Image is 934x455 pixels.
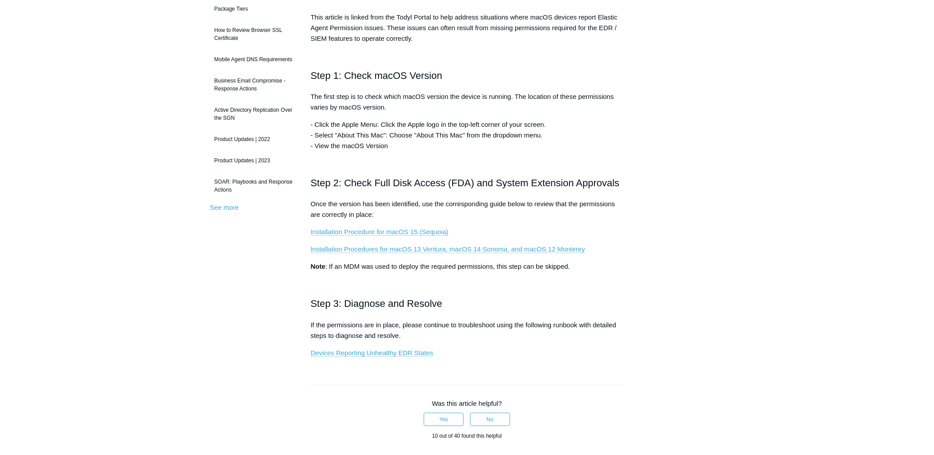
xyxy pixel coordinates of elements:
[311,175,624,191] h2: Step 2: Check Full Disk Access (FDA) and System Extension Approvals
[432,400,502,407] span: Was this article helpful?
[311,199,624,220] p: Once the version has been identified, use the corresponding guide below to review that the permis...
[210,0,297,17] a: Package Tiers
[210,204,239,211] a: See more
[311,320,624,341] p: If the permissions are in place, please continue to troubleshoot using the following runbook with...
[311,263,325,270] strong: Note
[311,91,624,113] p: The first step is to check which macOS version the device is running. The location of these permi...
[432,433,502,439] span: 10 out of 40 found this helpful
[311,119,624,151] p: - Click the Apple Menu: Click the Apple logo in the top-left corner of your screen. - Select "Abo...
[311,12,624,44] p: This article is linked from the Todyl Portal to help address situations where macOS devices repor...
[311,261,624,272] p: : If an MDM was used to deploy the required permissions, this step can be skipped.
[311,68,624,83] h2: Step 1: Check macOS Version
[210,72,297,97] a: Business Email Compromise - Response Actions
[210,102,297,126] a: Active Directory Replication Over the SGN
[311,349,434,357] a: Devices Reporting Unhealthy EDR States
[311,245,585,253] a: Installation Procedures for macOS 13 Ventura, macOS 14 Sonoma, and macOS 12 Monterey
[210,22,297,47] a: How to Review Browser SSL Certificate
[424,413,464,426] button: This article was helpful
[210,51,297,68] a: Mobile Agent DNS Requirements
[311,296,624,311] h2: Step 3: Diagnose and Resolve
[470,413,510,426] button: This article was not helpful
[210,173,297,198] a: SOAR: Playbooks and Response Actions
[311,228,449,236] a: Installation Procedure for macOS 15 (Sequoia)
[210,152,297,169] a: Product Updates | 2023
[210,131,297,148] a: Product Updates | 2022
